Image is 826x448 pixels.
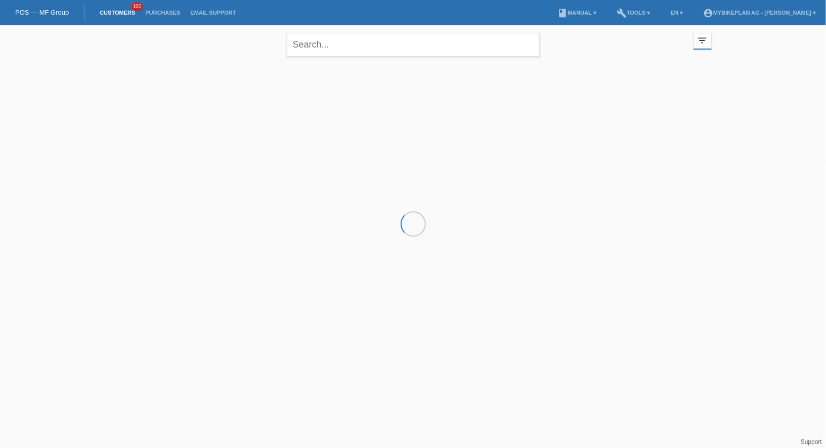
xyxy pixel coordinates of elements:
[617,8,627,18] i: build
[552,10,601,16] a: bookManual ▾
[612,10,656,16] a: buildTools ▾
[698,10,821,16] a: account_circleMybikeplan AG - [PERSON_NAME] ▾
[15,9,69,16] a: POS — MF Group
[132,3,144,11] span: 100
[801,438,822,445] a: Support
[185,10,241,16] a: Email Support
[666,10,688,16] a: EN ▾
[557,8,568,18] i: book
[95,10,140,16] a: Customers
[703,8,713,18] i: account_circle
[287,33,540,57] input: Search...
[697,35,708,46] i: filter_list
[140,10,185,16] a: Purchases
